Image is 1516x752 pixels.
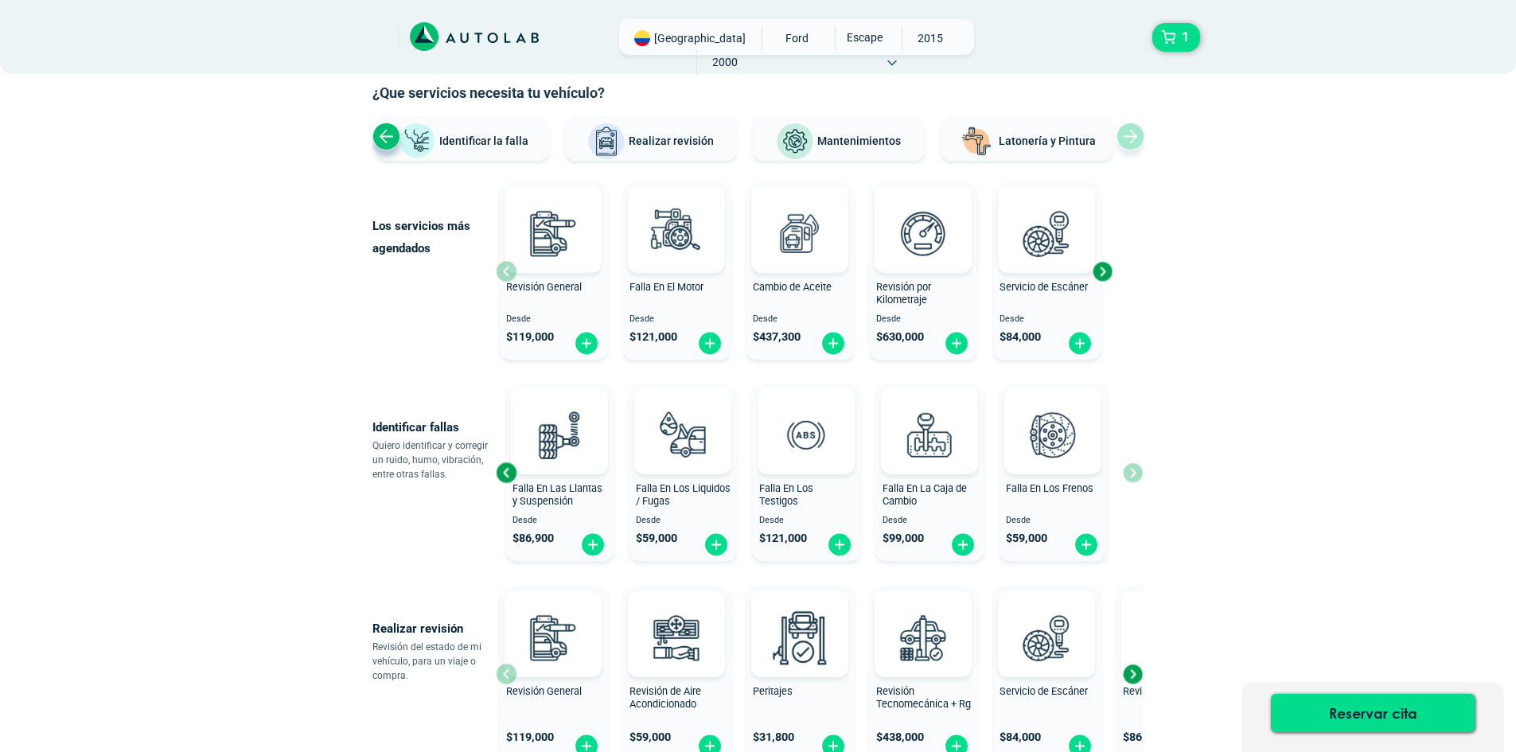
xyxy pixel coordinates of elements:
img: fi_plus-circle2.svg [820,331,846,356]
span: Revisión por Kilometraje [876,281,931,306]
span: $ 59,000 [1006,532,1047,545]
img: AD0BCuuxAAAAAElFTkSuQmCC [906,392,953,439]
img: AD0BCuuxAAAAAElFTkSuQmCC [899,594,947,642]
span: $ 59,000 [629,731,671,744]
img: Mantenimientos [776,123,814,161]
img: fi_plus-circle2.svg [950,532,976,557]
span: Desde [512,516,607,526]
span: Desde [1000,314,1094,325]
img: diagnostic_engine-v3.svg [641,198,711,268]
span: Desde [629,314,724,325]
img: Flag of COLOMBIA [634,30,650,46]
img: AD0BCuuxAAAAAElFTkSuQmCC [659,392,707,439]
img: revision_general-v3.svg [518,602,588,672]
p: Realizar revisión [372,618,496,640]
img: fi_plus-circle2.svg [703,532,729,557]
span: 2015 [902,26,959,50]
img: fi_plus-circle2.svg [1074,532,1099,557]
button: Realizar revisión [565,116,737,161]
button: Servicio de Escáner Desde $84,000 [993,183,1101,360]
img: fi_plus-circle2.svg [697,331,723,356]
img: AD0BCuuxAAAAAElFTkSuQmCC [1023,190,1070,238]
img: diagnostic_suspension-v3.svg [524,399,594,470]
img: cambio_de_aceite-v3.svg [765,198,835,268]
span: Desde [753,314,848,325]
img: AD0BCuuxAAAAAElFTkSuQmCC [776,190,824,238]
img: revision_tecno_mecanica-v3.svg [888,602,958,672]
span: Peritajes [753,685,793,697]
p: Quiero identificar y corregir un ruido, humo, vibración, entre otras fallas. [372,438,496,481]
button: Identificar la falla [377,116,549,161]
button: Reservar cita [1271,694,1475,732]
span: Falla En Las Llantas y Suspensión [512,482,602,508]
span: 2000 [697,50,754,74]
span: $ 438,000 [876,731,924,744]
img: fi_plus-circle2.svg [944,331,969,356]
span: $ 119,000 [506,330,554,344]
img: diagnostic_disco-de-freno-v3.svg [1018,399,1088,470]
span: ESCAPE [836,26,892,49]
img: diagnostic_caja-de-cambios-v3.svg [894,399,965,470]
button: Falla En Los Testigos Desde $121,000 [753,384,860,561]
span: $ 121,000 [629,330,677,344]
img: AD0BCuuxAAAAAElFTkSuQmCC [1023,594,1070,642]
h2: ¿Que servicios necesita tu vehículo? [372,83,1144,103]
button: Mantenimientos [753,116,925,161]
span: $ 86,900 [1123,731,1164,744]
p: Los servicios más agendados [372,215,496,259]
span: Latonería y Pintura [999,134,1096,147]
span: Desde [883,516,977,526]
img: Realizar revisión [587,123,625,161]
span: Revisión de Batería [1123,685,1209,697]
img: AD0BCuuxAAAAAElFTkSuQmCC [536,392,583,439]
span: Falla En Los Testigos [759,482,813,508]
span: $ 630,000 [876,330,924,344]
span: Realizar revisión [629,134,714,147]
span: $ 437,300 [753,330,801,344]
span: Falla En La Caja de Cambio [883,482,967,508]
span: $ 84,000 [1000,731,1041,744]
img: AD0BCuuxAAAAAElFTkSuQmCC [1029,392,1077,439]
button: Falla En La Caja de Cambio Desde $99,000 [876,384,984,561]
span: Falla En Los Liquidos / Fugas [636,482,731,508]
img: fi_plus-circle2.svg [574,331,599,356]
img: fi_plus-circle2.svg [580,532,606,557]
img: fi_plus-circle2.svg [827,532,852,557]
span: $ 31,800 [753,731,794,744]
span: $ 84,000 [1000,330,1041,344]
img: AD0BCuuxAAAAAElFTkSuQmCC [776,594,824,642]
div: Next slide [1090,259,1114,283]
img: revision_general-v3.svg [518,198,588,268]
span: Falla En El Motor [629,281,703,293]
span: $ 119,000 [506,731,554,744]
span: $ 121,000 [759,532,807,545]
img: escaner-v3.svg [1011,198,1081,268]
img: peritaje-v3.svg [765,602,835,672]
span: Desde [1006,516,1101,526]
img: AD0BCuuxAAAAAElFTkSuQmCC [653,594,700,642]
img: AD0BCuuxAAAAAElFTkSuQmCC [899,190,947,238]
p: Identificar fallas [372,416,496,438]
span: Servicio de Escáner [1000,685,1088,697]
div: Previous slide [494,461,518,485]
img: fi_plus-circle2.svg [1067,331,1093,356]
span: Servicio de Escáner [1000,281,1088,293]
span: Desde [506,314,601,325]
img: cambio_bateria-v3.svg [1135,602,1205,672]
button: Falla En Las Llantas y Suspensión Desde $86,900 [506,384,614,561]
img: AD0BCuuxAAAAAElFTkSuQmCC [782,392,830,439]
button: Cambio de Aceite Desde $437,300 [746,183,854,360]
p: Revisión del estado de mi vehículo, para un viaje o compra. [372,640,496,683]
img: AD0BCuuxAAAAAElFTkSuQmCC [653,190,700,238]
span: [GEOGRAPHIC_DATA] [654,30,746,46]
img: aire_acondicionado-v3.svg [641,602,711,672]
img: escaner-v3.svg [1011,602,1081,672]
img: AD0BCuuxAAAAAElFTkSuQmCC [529,594,577,642]
img: diagnostic_diagnostic_abs-v3.svg [771,399,841,470]
span: Revisión de Aire Acondicionado [629,685,701,711]
span: Identificar la falla [439,134,528,146]
button: Falla En Los Liquidos / Fugas Desde $59,000 [629,384,737,561]
span: Desde [759,516,854,526]
span: Desde [636,516,731,526]
button: Revisión por Kilometraje Desde $630,000 [870,183,977,360]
